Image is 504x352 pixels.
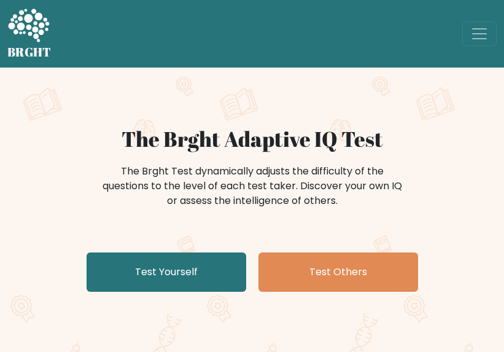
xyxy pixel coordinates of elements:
[258,252,418,292] a: Test Others
[7,5,52,63] a: BRGHT
[7,127,497,152] h1: The Brght Adaptive IQ Test
[462,22,497,46] button: Toggle navigation
[7,45,52,60] h5: BRGHT
[87,252,246,292] a: Test Yourself
[99,164,406,208] div: The Brght Test dynamically adjusts the difficulty of the questions to the level of each test take...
